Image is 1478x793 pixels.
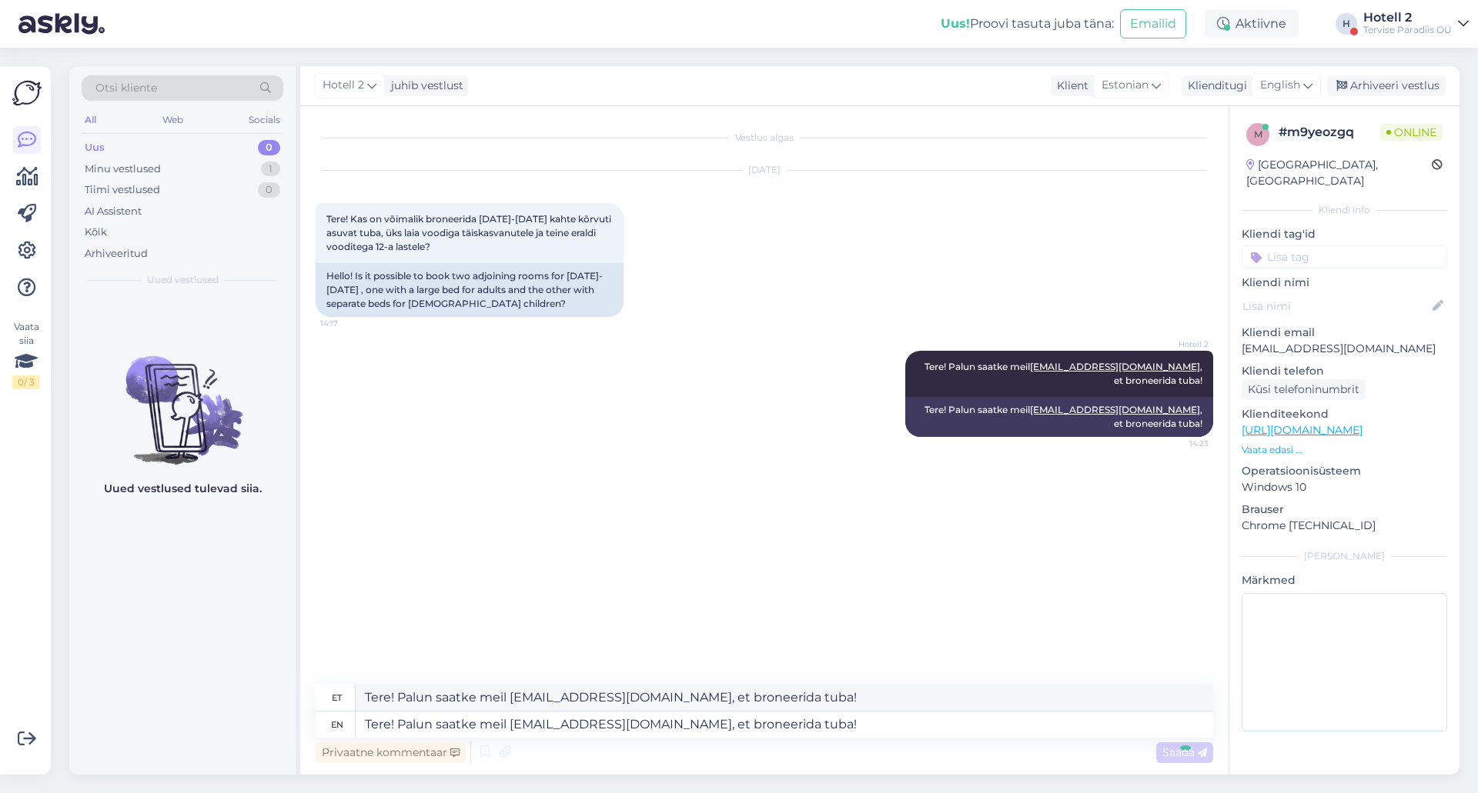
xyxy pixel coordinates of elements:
div: Proovi tasuta juba täna: [941,15,1114,33]
p: Klienditeekond [1242,406,1447,422]
input: Lisa nimi [1242,298,1430,315]
div: Tiimi vestlused [85,182,160,198]
div: Arhiveeri vestlus [1327,75,1446,96]
b: Uus! [941,16,970,31]
p: [EMAIL_ADDRESS][DOMAIN_NAME] [1242,341,1447,357]
div: Tervise Paradiis OÜ [1363,24,1452,36]
p: Windows 10 [1242,479,1447,495]
span: 14:23 [1151,438,1209,449]
div: Arhiveeritud [85,246,148,262]
p: Kliendi tag'id [1242,226,1447,242]
a: [EMAIL_ADDRESS][DOMAIN_NAME] [1030,404,1200,415]
div: Hotell 2 [1363,12,1452,24]
div: Kliendi info [1242,203,1447,217]
div: [DATE] [316,163,1213,177]
p: Kliendi email [1242,325,1447,341]
button: Emailid [1120,9,1186,38]
p: Kliendi nimi [1242,275,1447,291]
div: Minu vestlused [85,162,161,177]
span: Online [1380,124,1443,141]
div: [PERSON_NAME] [1242,549,1447,563]
span: Otsi kliente [95,80,157,96]
p: Chrome [TECHNICAL_ID] [1242,518,1447,534]
div: Kõik [85,225,107,240]
img: Askly Logo [12,78,42,108]
span: Tere! Palun saatke meil , et broneerida tuba! [925,361,1205,386]
span: English [1260,77,1300,94]
div: AI Assistent [85,204,142,219]
input: Lisa tag [1242,245,1447,268]
div: Küsi telefoninumbrit [1242,379,1366,400]
img: No chats [69,328,296,467]
div: [GEOGRAPHIC_DATA], [GEOGRAPHIC_DATA] [1246,157,1432,189]
span: Hotell 2 [1151,338,1209,350]
span: Hotell 2 [323,77,364,94]
p: Brauser [1242,501,1447,518]
div: Vaata siia [12,320,40,389]
div: All [82,110,99,130]
span: Estonian [1102,77,1149,94]
span: m [1254,128,1262,140]
p: Kliendi telefon [1242,363,1447,379]
div: Socials [246,110,283,130]
div: 0 / 3 [12,375,40,389]
div: Web [159,110,186,130]
div: Aktiivne [1205,10,1299,38]
div: Tere! Palun saatke meil , et broneerida tuba! [905,397,1213,437]
div: Klient [1051,78,1088,94]
div: Vestlus algas [316,131,1213,145]
div: # m9yeozgq [1279,123,1380,142]
span: Tere! Kas on võimalik broneerida [DATE]-[DATE] kahte kõrvuti asuvat tuba, üks laia voodiga täiska... [326,213,614,252]
div: H [1336,13,1357,35]
a: [URL][DOMAIN_NAME] [1242,423,1363,437]
p: Uued vestlused tulevad siia. [104,481,262,497]
div: juhib vestlust [385,78,463,94]
a: [EMAIL_ADDRESS][DOMAIN_NAME] [1030,361,1200,372]
span: 14:17 [320,318,378,329]
p: Operatsioonisüsteem [1242,463,1447,479]
div: Uus [85,140,105,155]
div: Hello! Is it possible to book two adjoining rooms for [DATE]-[DATE] , one with a large bed for ad... [316,263,624,317]
span: Uued vestlused [147,273,219,287]
div: 0 [258,140,280,155]
p: Vaata edasi ... [1242,443,1447,457]
a: Hotell 2Tervise Paradiis OÜ [1363,12,1469,36]
div: Klienditugi [1182,78,1247,94]
div: 1 [261,162,280,177]
p: Märkmed [1242,572,1447,588]
div: 0 [258,182,280,198]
